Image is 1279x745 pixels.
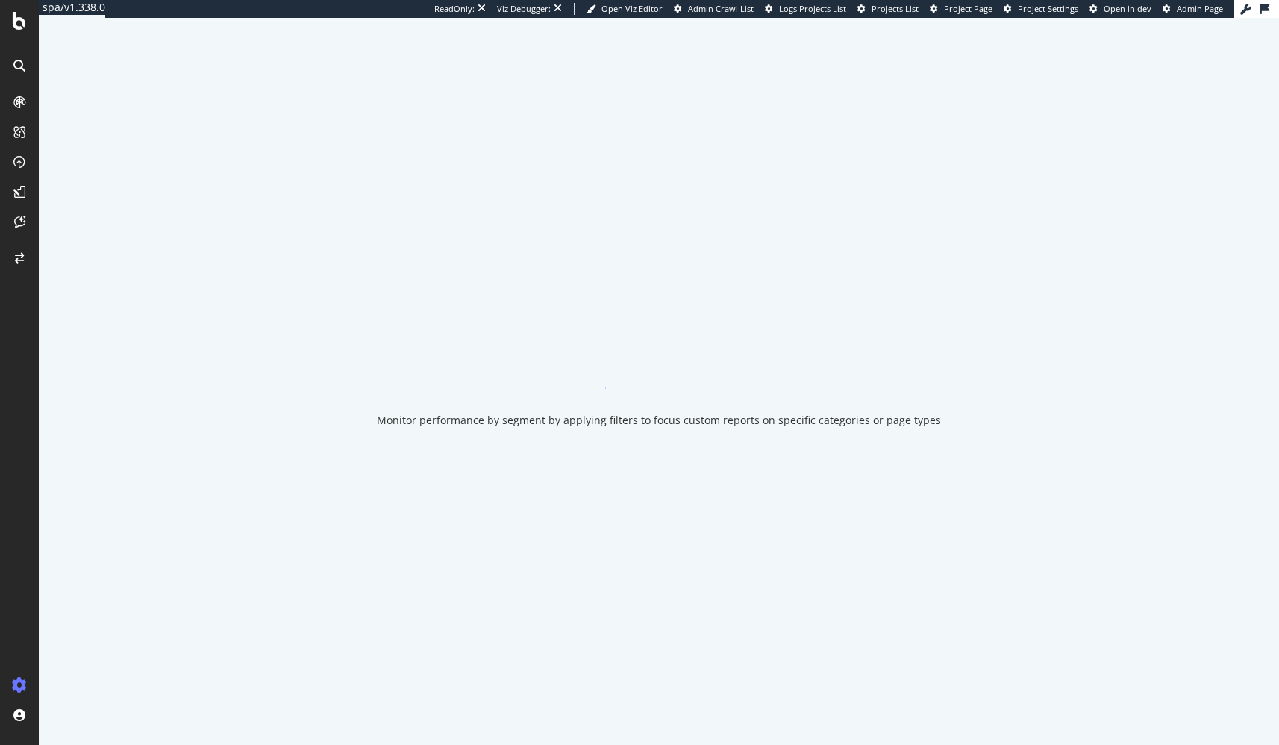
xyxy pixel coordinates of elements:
[674,3,754,15] a: Admin Crawl List
[930,3,992,15] a: Project Page
[377,413,941,428] div: Monitor performance by segment by applying filters to focus custom reports on specific categories...
[1018,3,1078,14] span: Project Settings
[587,3,663,15] a: Open Viz Editor
[872,3,919,14] span: Projects List
[1004,3,1078,15] a: Project Settings
[1089,3,1151,15] a: Open in dev
[434,3,475,15] div: ReadOnly:
[857,3,919,15] a: Projects List
[1163,3,1223,15] a: Admin Page
[601,3,663,14] span: Open Viz Editor
[1177,3,1223,14] span: Admin Page
[688,3,754,14] span: Admin Crawl List
[1104,3,1151,14] span: Open in dev
[605,335,713,389] div: animation
[779,3,846,14] span: Logs Projects List
[765,3,846,15] a: Logs Projects List
[497,3,551,15] div: Viz Debugger:
[944,3,992,14] span: Project Page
